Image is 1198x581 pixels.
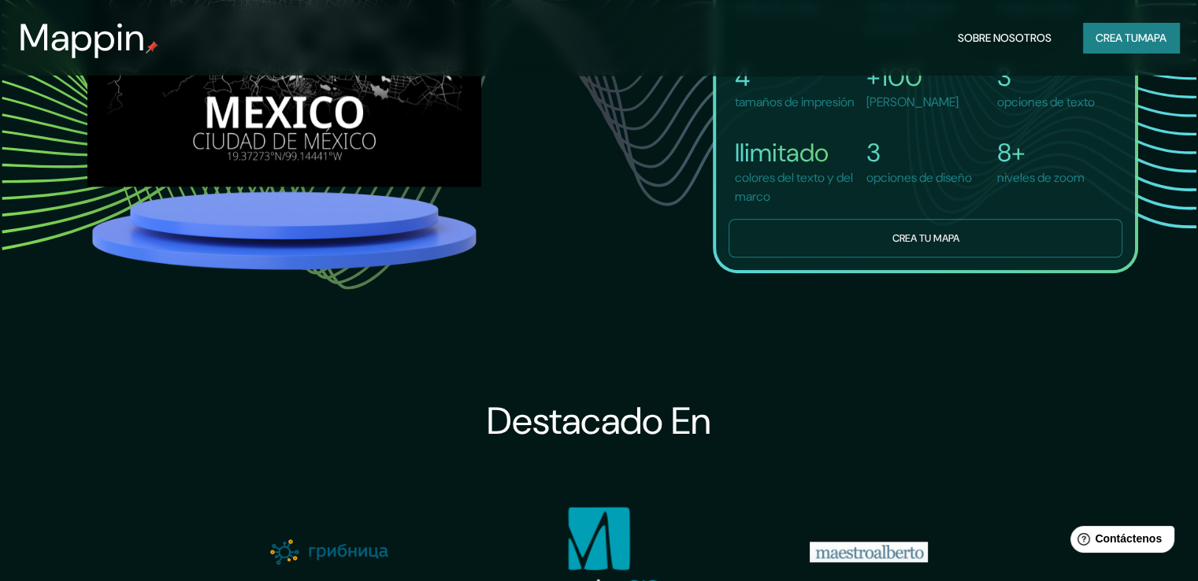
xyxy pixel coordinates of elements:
[735,169,853,205] font: colores del texto y del marco
[866,61,922,94] font: +100
[735,136,829,169] font: Ilimitado
[866,136,881,169] font: 3
[997,169,1085,186] font: niveles de zoom
[1058,520,1181,564] iframe: Lanzador de widgets de ayuda
[866,169,972,186] font: opciones de diseño
[270,539,388,564] img: logotipo de gribnica
[951,23,1058,53] button: Sobre nosotros
[146,41,158,54] img: pin de mapeo
[735,61,750,94] font: 4
[997,61,1011,94] font: 3
[487,396,711,446] font: Destacado en
[958,31,1051,45] font: Sobre nosotros
[19,13,146,62] font: Mappin
[1138,31,1166,45] font: mapa
[729,219,1122,257] button: Crea tu mapa
[997,136,1026,169] font: 8+
[1083,23,1179,53] button: Crea tumapa
[1096,31,1138,45] font: Crea tu
[87,187,481,274] img: platform.png
[892,231,959,244] font: Crea tu mapa
[866,94,959,110] font: [PERSON_NAME]
[735,94,855,110] font: tamaños de impresión
[997,94,1095,110] font: opciones de texto
[810,542,928,562] img: logotipo de maestroalberto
